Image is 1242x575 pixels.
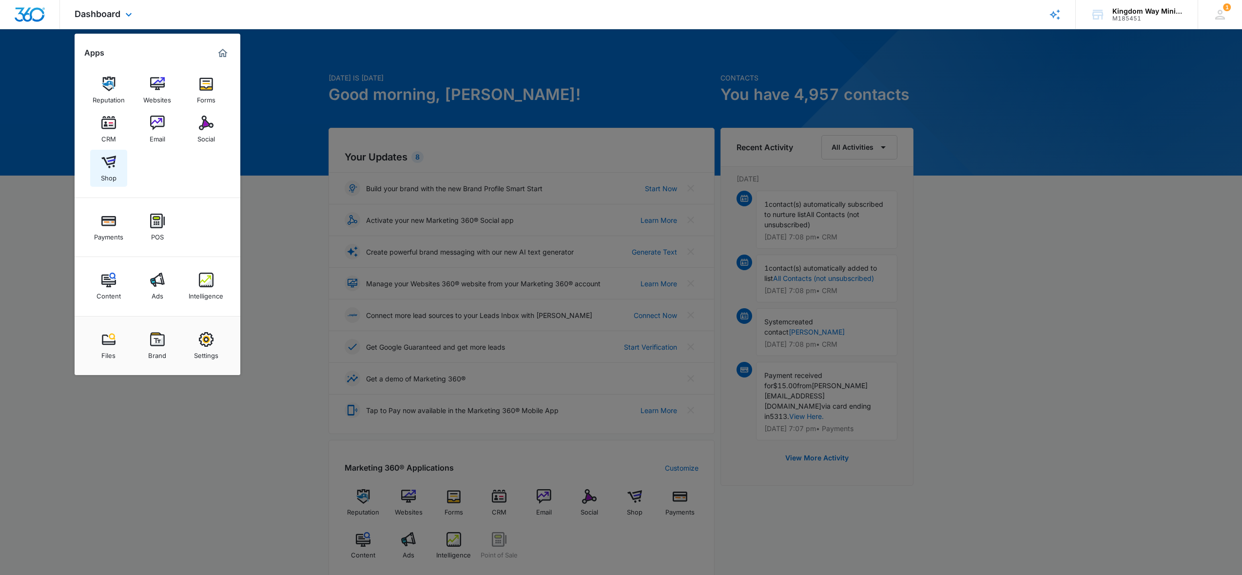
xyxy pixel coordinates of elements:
span: 1 [1223,3,1231,11]
a: Files [90,327,127,364]
div: Content [97,287,121,300]
a: Websites [139,72,176,109]
div: POS [151,228,164,241]
div: Settings [194,347,218,359]
a: POS [139,209,176,246]
a: Email [139,111,176,148]
a: Marketing 360® Dashboard [215,45,231,61]
a: Payments [90,209,127,246]
span: Dashboard [75,9,120,19]
a: Content [90,268,127,305]
div: CRM [101,130,116,143]
div: Brand [148,347,166,359]
div: Forms [197,91,215,104]
a: CRM [90,111,127,148]
div: Reputation [93,91,125,104]
a: Shop [90,150,127,187]
div: notifications count [1223,3,1231,11]
a: Brand [139,327,176,364]
div: Intelligence [189,287,223,300]
a: Social [188,111,225,148]
div: Websites [143,91,171,104]
div: account name [1112,7,1184,15]
div: Files [101,347,116,359]
div: Social [197,130,215,143]
h2: Apps [84,48,104,58]
a: Intelligence [188,268,225,305]
a: Ads [139,268,176,305]
div: account id [1112,15,1184,22]
a: Reputation [90,72,127,109]
a: Settings [188,327,225,364]
div: Ads [152,287,163,300]
div: Shop [101,169,116,182]
div: Email [150,130,165,143]
a: Forms [188,72,225,109]
div: Payments [94,228,123,241]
